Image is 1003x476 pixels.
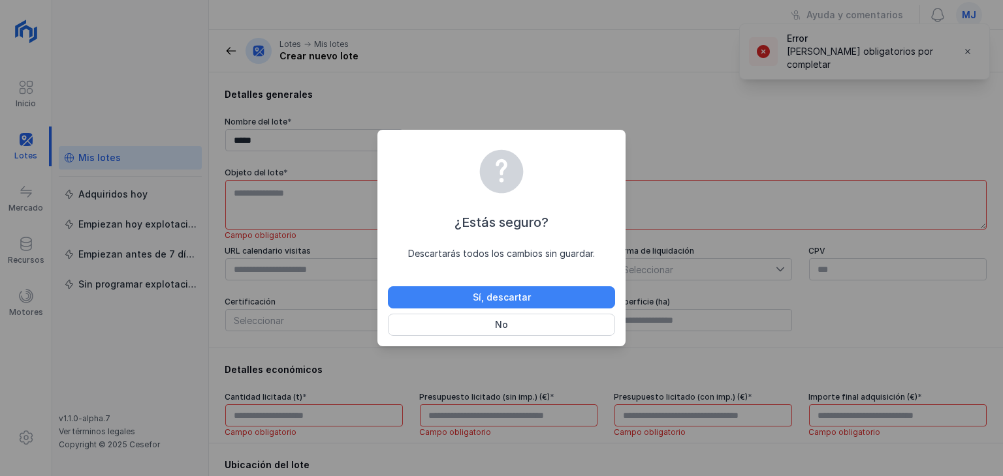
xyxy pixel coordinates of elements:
[388,314,615,336] button: No
[388,213,615,231] div: ¿Estás seguro?
[388,286,615,308] button: Sí, descartar
[495,318,508,331] div: No
[473,291,531,304] div: Sí, descartar
[388,247,615,260] div: Descartarás todos los cambios sin guardar.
